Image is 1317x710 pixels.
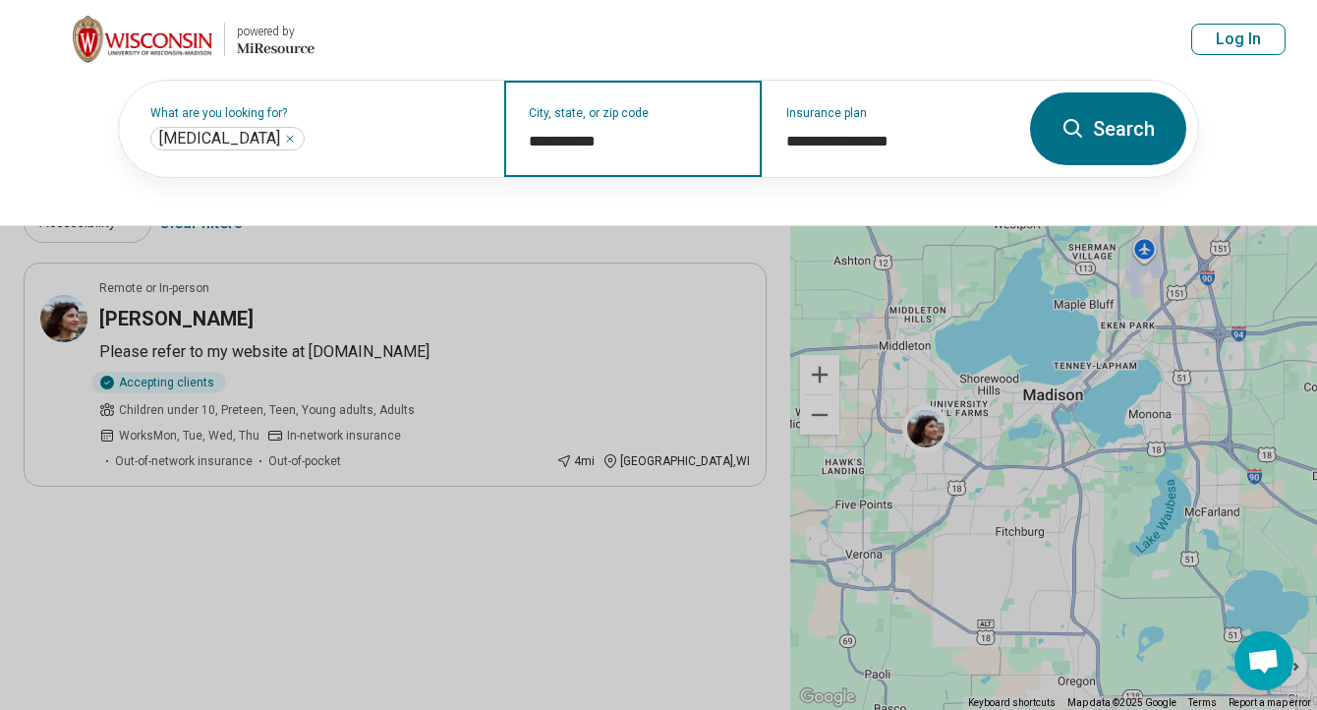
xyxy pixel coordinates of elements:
label: What are you looking for? [150,107,481,119]
a: University of Wisconsin-Madisonpowered by [31,16,315,63]
button: Search [1030,92,1186,165]
div: powered by [237,23,315,40]
span: [MEDICAL_DATA] [159,129,280,148]
img: University of Wisconsin-Madison [73,16,212,63]
button: Log In [1191,24,1286,55]
div: Psychiatrist [150,127,305,150]
button: Psychiatrist [284,133,296,145]
div: Open chat [1234,631,1293,690]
